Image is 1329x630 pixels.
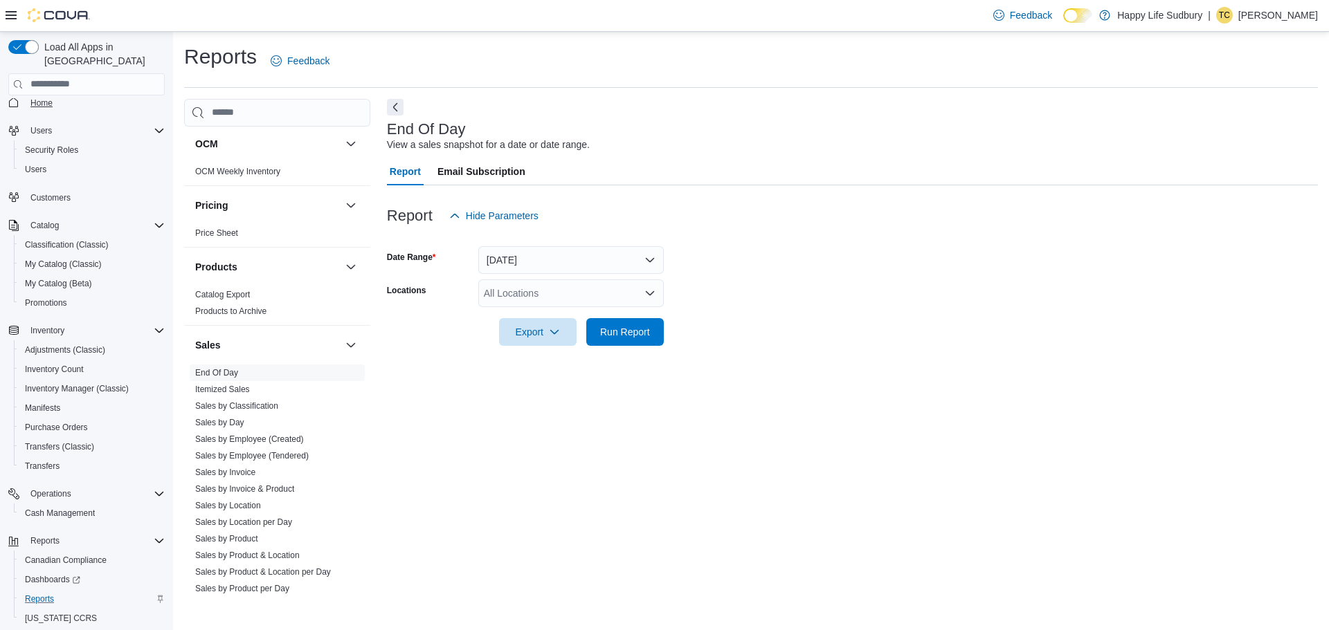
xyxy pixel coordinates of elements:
h3: Report [387,207,433,224]
a: Sales by Invoice & Product [195,484,294,494]
span: Inventory Count [25,364,84,375]
span: Sales by Classification [195,400,278,411]
button: My Catalog (Beta) [14,274,170,293]
span: Reports [30,535,60,546]
button: Open list of options [644,288,656,299]
button: Reports [14,589,170,609]
button: Classification (Classic) [14,235,170,254]
a: Dashboards [19,571,86,588]
span: Promotions [19,295,165,311]
a: Dashboards [14,570,170,589]
button: Next [387,99,404,115]
a: Sales by Invoice [195,467,255,477]
span: Adjustments (Classic) [19,342,165,358]
h3: Pricing [195,198,228,212]
button: Customers [3,187,170,207]
span: TC [1219,7,1230,24]
button: Adjustments (Classic) [14,340,170,360]
button: Security Roles [14,140,170,160]
button: Run Report [586,318,664,346]
a: Feedback [265,47,335,75]
h3: End Of Day [387,121,466,138]
a: Canadian Compliance [19,552,112,568]
span: Sales by Product & Location [195,550,300,561]
button: Transfers (Classic) [14,437,170,456]
span: Reports [25,532,165,549]
span: Inventory Manager (Classic) [19,380,165,397]
a: Products to Archive [195,306,266,316]
span: Customers [25,189,165,206]
span: Transfers [19,458,165,474]
div: Tanner Chretien [1216,7,1233,24]
a: Security Roles [19,142,84,158]
span: Canadian Compliance [25,555,107,566]
span: Users [25,122,165,139]
button: Sales [343,337,359,353]
div: Sales [184,364,370,602]
span: Sales by Invoice & Product [195,483,294,494]
button: OCM [343,136,359,152]
a: Transfers [19,458,65,474]
span: Run Report [600,325,650,339]
img: Cova [28,8,90,22]
span: Email Subscription [437,158,525,185]
h3: Products [195,260,237,274]
button: Catalog [3,216,170,235]
span: Users [30,125,52,136]
a: Sales by Day [195,418,244,427]
span: My Catalog (Classic) [25,259,102,270]
a: Sales by Employee (Created) [195,434,304,444]
span: Canadian Compliance [19,552,165,568]
span: Inventory Count [19,361,165,378]
label: Date Range [387,252,436,263]
div: Products [184,286,370,325]
span: Load All Apps in [GEOGRAPHIC_DATA] [39,40,165,68]
button: Purchase Orders [14,418,170,437]
span: Catalog [25,217,165,234]
span: Users [19,161,165,178]
span: Inventory Manager (Classic) [25,383,129,394]
span: Export [507,318,568,346]
h3: OCM [195,137,218,151]
button: Inventory Manager (Classic) [14,379,170,398]
button: Inventory [25,322,70,339]
span: Sales by Location per Day [195,517,292,528]
span: Security Roles [19,142,165,158]
span: Home [25,94,165,111]
span: My Catalog (Classic) [19,256,165,272]
span: Classification (Classic) [25,239,109,250]
div: OCM [184,163,370,185]
span: Transfers [25,461,60,472]
span: OCM Weekly Inventory [195,166,280,177]
a: Promotions [19,295,73,311]
a: Sales by Product & Location [195,550,300,560]
span: Price Sheet [195,228,238,239]
span: Customers [30,192,71,203]
span: My Catalog (Beta) [25,278,92,289]
span: Itemized Sales [195,384,250,395]
span: Operations [30,488,71,499]
button: Reports [3,531,170,550]
div: View a sales snapshot for a date or date range. [387,138,590,152]
span: [US_STATE] CCRS [25,613,97,624]
button: Reports [25,532,65,549]
span: Hide Parameters [466,209,539,223]
button: Users [14,160,170,179]
span: Sales by Location [195,500,261,511]
button: Operations [3,484,170,503]
span: Cash Management [25,508,95,519]
button: Users [3,121,170,140]
span: End Of Day [195,367,238,378]
button: Cash Management [14,503,170,523]
span: Cash Management [19,505,165,521]
button: Inventory [3,321,170,340]
button: Canadian Compliance [14,550,170,570]
span: Reports [19,591,165,607]
input: Dark Mode [1063,8,1092,23]
span: Washington CCRS [19,610,165,627]
button: Export [499,318,577,346]
button: OCM [195,137,340,151]
a: Purchase Orders [19,419,93,436]
button: Hide Parameters [444,202,544,230]
a: Inventory Count [19,361,89,378]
